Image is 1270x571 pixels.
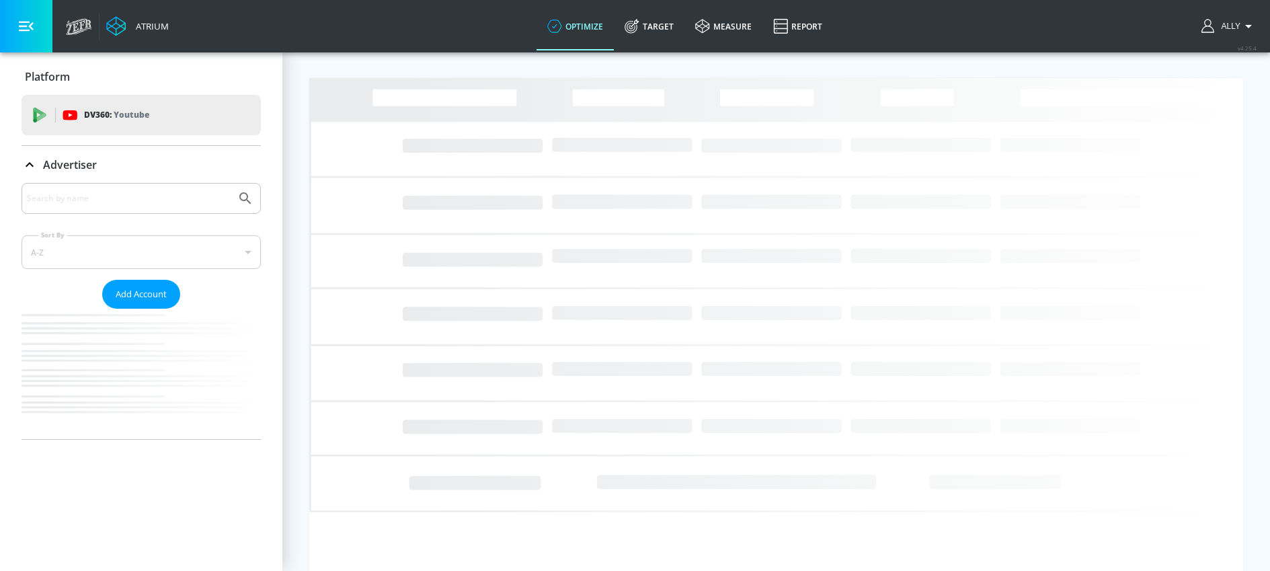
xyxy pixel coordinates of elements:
[1201,18,1257,34] button: Ally
[22,183,261,439] div: Advertiser
[684,2,762,50] a: measure
[1216,22,1240,31] span: login as: ally.mcculloch@zefr.com
[25,69,70,84] p: Platform
[38,231,67,239] label: Sort By
[43,157,97,172] p: Advertiser
[1238,44,1257,52] span: v 4.25.4
[116,287,167,302] span: Add Account
[762,2,833,50] a: Report
[22,58,261,96] div: Platform
[27,190,231,207] input: Search by name
[130,20,169,32] div: Atrium
[102,280,180,309] button: Add Account
[537,2,614,50] a: optimize
[614,2,684,50] a: Target
[106,16,169,36] a: Atrium
[22,146,261,184] div: Advertiser
[22,95,261,135] div: DV360: Youtube
[22,235,261,269] div: A-Z
[84,108,149,122] p: DV360:
[22,309,261,439] nav: list of Advertiser
[114,108,149,122] p: Youtube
